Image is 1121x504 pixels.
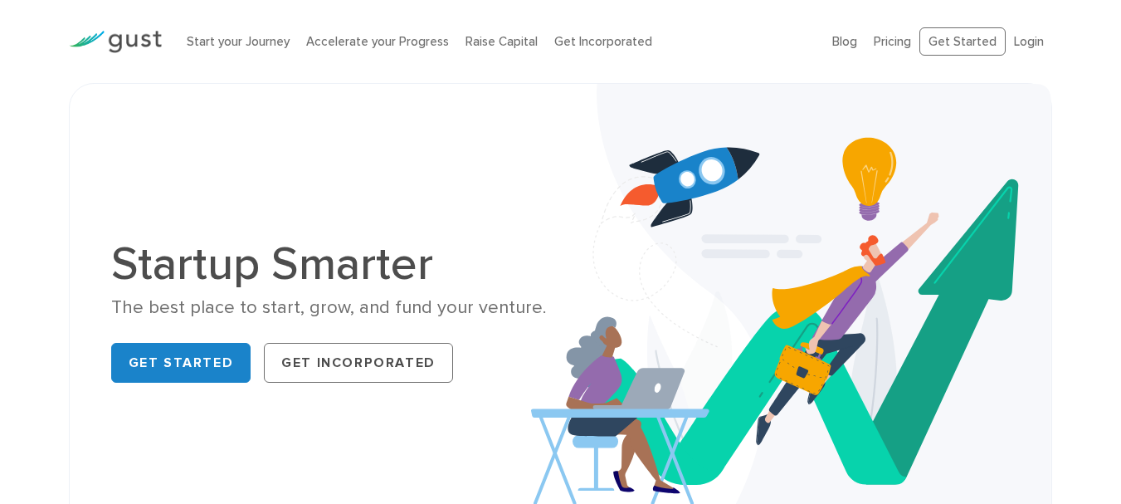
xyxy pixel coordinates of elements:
[832,34,857,49] a: Blog
[554,34,652,49] a: Get Incorporated
[919,27,1006,56] a: Get Started
[111,241,548,287] h1: Startup Smarter
[1014,34,1044,49] a: Login
[465,34,538,49] a: Raise Capital
[264,343,453,383] a: Get Incorporated
[111,296,548,320] div: The best place to start, grow, and fund your venture.
[111,343,251,383] a: Get Started
[69,31,162,53] img: Gust Logo
[187,34,290,49] a: Start your Journey
[874,34,911,49] a: Pricing
[306,34,449,49] a: Accelerate your Progress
